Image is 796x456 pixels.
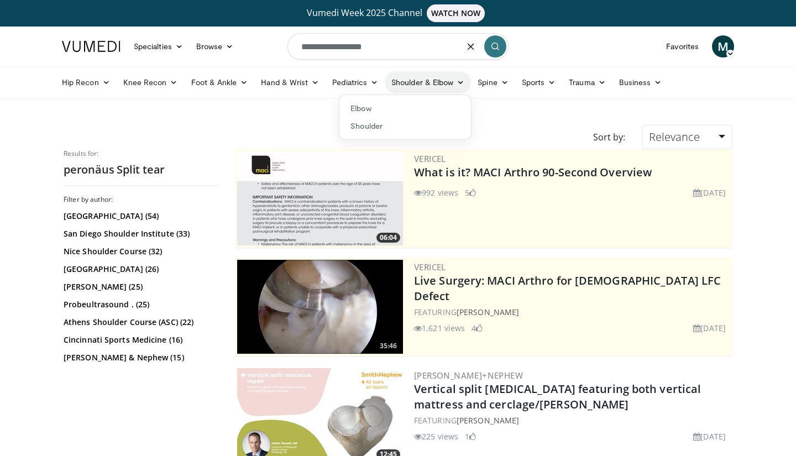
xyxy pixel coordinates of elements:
[127,35,190,57] a: Specialties
[254,71,326,93] a: Hand & Wrist
[562,71,612,93] a: Trauma
[55,71,117,93] a: Hip Recon
[64,163,218,177] h2: peronäus Split tear
[659,35,705,57] a: Favorites
[287,33,509,60] input: Search topics, interventions
[117,71,185,93] a: Knee Recon
[457,307,519,317] a: [PERSON_NAME]
[237,151,403,245] a: 06:04
[693,187,726,198] li: [DATE]
[64,246,216,257] a: Nice Shoulder Course (32)
[642,125,732,149] a: Relevance
[385,71,471,93] a: Shoulder & Elbow
[64,352,216,363] a: [PERSON_NAME] & Nephew (15)
[465,431,476,442] li: 1
[649,129,700,144] span: Relevance
[64,317,216,328] a: Athens Shoulder Course (ASC) (22)
[64,195,218,204] h3: Filter by author:
[457,415,519,426] a: [PERSON_NAME]
[339,117,471,135] a: Shoulder
[427,4,485,22] span: WATCH NOW
[414,153,446,164] a: Vericel
[237,151,403,245] img: aa6cc8ed-3dbf-4b6a-8d82-4a06f68b6688.300x170_q85_crop-smart_upscale.jpg
[693,322,726,334] li: [DATE]
[64,334,216,345] a: Cincinnati Sports Medicine (16)
[414,381,701,412] a: Vertical split [MEDICAL_DATA] featuring both vertical mattress and cerclage/[PERSON_NAME]
[64,149,218,158] p: Results for:
[414,322,465,334] li: 1,621 views
[585,125,633,149] div: Sort by:
[237,260,403,354] a: 35:46
[414,431,458,442] li: 225 views
[712,35,734,57] a: M
[376,341,400,351] span: 35:46
[64,281,216,292] a: [PERSON_NAME] (25)
[326,71,385,93] a: Pediatrics
[414,187,458,198] li: 992 views
[414,261,446,272] a: Vericel
[237,260,403,354] img: eb023345-1e2d-4374-a840-ddbc99f8c97c.300x170_q85_crop-smart_upscale.jpg
[414,273,721,303] a: Live Surgery: MACI Arthro for [DEMOGRAPHIC_DATA] LFC Defect
[612,71,669,93] a: Business
[465,187,476,198] li: 5
[693,431,726,442] li: [DATE]
[414,370,523,381] a: [PERSON_NAME]+Nephew
[190,35,240,57] a: Browse
[472,322,483,334] li: 4
[414,415,730,426] div: FEATURING
[414,306,730,318] div: FEATURING
[515,71,563,93] a: Sports
[62,41,121,52] img: VuMedi Logo
[64,211,216,222] a: [GEOGRAPHIC_DATA] (54)
[185,71,255,93] a: Foot & Ankle
[64,4,732,22] a: Vumedi Week 2025 ChannelWATCH NOW
[471,71,515,93] a: Spine
[414,165,652,180] a: What is it? MACI Arthro 90-Second Overview
[376,233,400,243] span: 06:04
[64,228,216,239] a: San Diego Shoulder Institute (33)
[64,264,216,275] a: [GEOGRAPHIC_DATA] (26)
[64,299,216,310] a: Probeultrasound . (25)
[339,99,471,117] a: Elbow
